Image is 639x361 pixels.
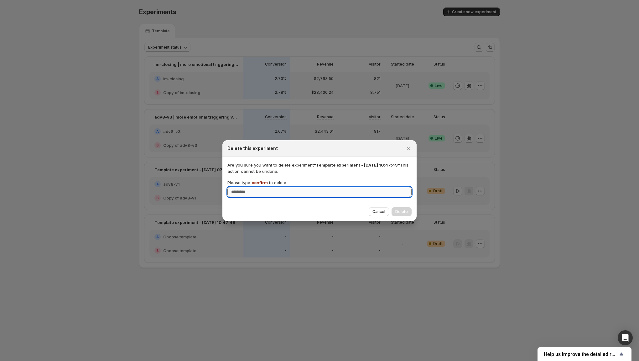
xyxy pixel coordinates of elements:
[227,179,286,186] p: Please type to delete
[227,162,412,174] p: Are you sure you want to delete experiment This action cannot be undone.
[369,207,389,216] button: Cancel
[544,351,618,357] span: Help us improve the detailed report for A/B campaigns
[618,330,633,345] div: Open Intercom Messenger
[372,209,385,214] span: Cancel
[252,180,268,185] span: confirm
[544,350,625,358] button: Show survey - Help us improve the detailed report for A/B campaigns
[404,144,413,153] button: Close
[314,162,400,167] span: "Template experiment - [DATE] 10:47:49"
[227,145,278,151] h2: Delete this experiment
